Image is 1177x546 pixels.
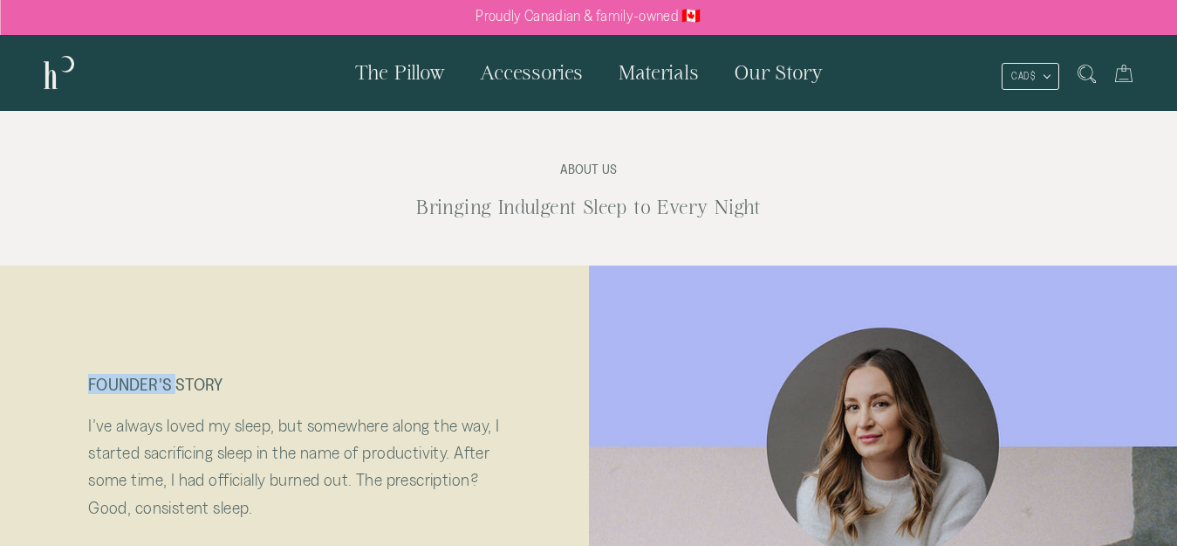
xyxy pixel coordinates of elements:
p: FOUNDER'S STORY [88,374,500,394]
button: CAD $ [1002,63,1059,90]
span: The Pillow [355,61,445,83]
a: Our Story [716,35,840,110]
p: About Us [153,162,1025,176]
span: Accessories [480,61,583,83]
a: Materials [600,35,716,110]
a: Accessories [462,35,600,110]
a: The Pillow [338,35,462,110]
span: Materials [618,61,699,83]
span: Our Story [734,61,823,83]
p: Bringing Indulgent Sleep to Every Night [153,194,1025,222]
p: Proudly Canadian & family-owned 🇨🇦 [476,7,701,24]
